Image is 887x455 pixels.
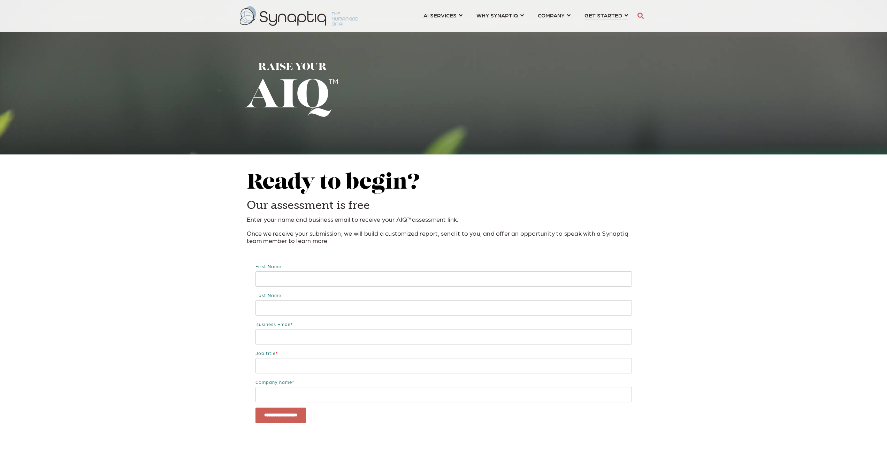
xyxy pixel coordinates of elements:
a: AI SERVICES [423,9,462,22]
img: synaptiq logo-2 [240,6,358,26]
p: Once we receive your submission, we will build a customized report, send it to you, and offer an ... [247,229,641,244]
span: First Name [255,264,281,269]
nav: menu [416,3,635,29]
span: Last Name [255,293,281,298]
img: Raise Your AIQ™ [245,63,338,117]
a: COMPANY [538,9,571,22]
p: Enter your name and business email to receive your AIQ™assessment link. [247,215,641,223]
span: Company name [255,379,292,385]
span: COMPANY [538,10,565,20]
h2: Ready to begin? [247,172,641,195]
span: Job title [255,350,276,356]
a: GET STARTED [584,9,628,22]
span: GET STARTED [584,10,622,20]
a: WHY SYNAPTIQ [476,9,524,22]
span: WHY SYNAPTIQ [476,10,518,20]
span: AI SERVICES [423,10,457,20]
h3: Our assessment is free [247,198,641,213]
span: Business Email [255,321,291,327]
